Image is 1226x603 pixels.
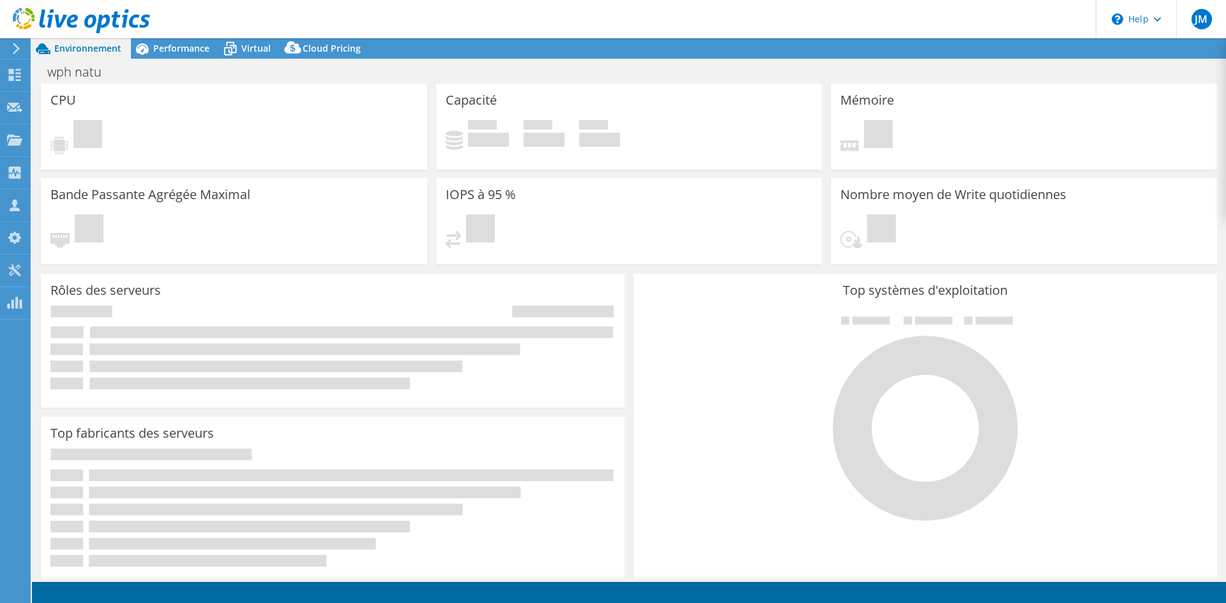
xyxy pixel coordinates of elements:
[446,188,516,202] h3: IOPS à 95 %
[579,133,620,147] h4: 0 Gio
[75,214,103,246] span: En attente
[1192,9,1212,29] span: JM
[867,214,896,246] span: En attente
[579,120,608,133] span: Total
[50,283,161,297] h3: Rôles des serveurs
[42,65,121,79] h1: wph natu
[1112,13,1123,25] svg: \n
[643,283,1207,297] h3: Top systèmes d'exploitation
[466,214,495,246] span: En attente
[241,42,271,54] span: Virtual
[73,120,102,151] span: En attente
[50,426,214,440] h3: Top fabricants des serveurs
[303,42,361,54] span: Cloud Pricing
[524,133,564,147] h4: 0 Gio
[840,188,1066,202] h3: Nombre moyen de Write quotidiennes
[468,133,509,147] h4: 0 Gio
[50,188,250,202] h3: Bande Passante Agrégée Maximal
[446,93,497,107] h3: Capacité
[153,42,209,54] span: Performance
[840,93,894,107] h3: Mémoire
[50,93,76,107] h3: CPU
[524,120,552,133] span: Espace libre
[468,120,497,133] span: Utilisé
[864,120,893,151] span: En attente
[54,42,121,54] span: Environnement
